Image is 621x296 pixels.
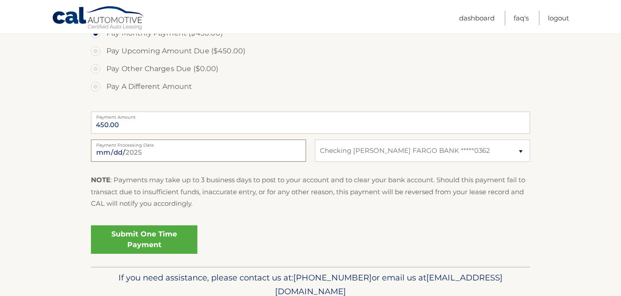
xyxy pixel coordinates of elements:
[91,174,530,209] p: : Payments may take up to 3 business days to post to your account and to clear your bank account....
[91,42,530,60] label: Pay Upcoming Amount Due ($450.00)
[548,11,569,25] a: Logout
[459,11,495,25] a: Dashboard
[91,78,530,96] label: Pay A Different Amount
[91,112,530,119] label: Payment Amount
[514,11,529,25] a: FAQ's
[91,140,306,162] input: Payment Date
[91,225,197,254] a: Submit One Time Payment
[293,272,372,283] span: [PHONE_NUMBER]
[91,176,110,184] strong: NOTE
[52,6,145,32] a: Cal Automotive
[91,112,530,134] input: Payment Amount
[91,60,530,78] label: Pay Other Charges Due ($0.00)
[91,140,306,147] label: Payment Processing Date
